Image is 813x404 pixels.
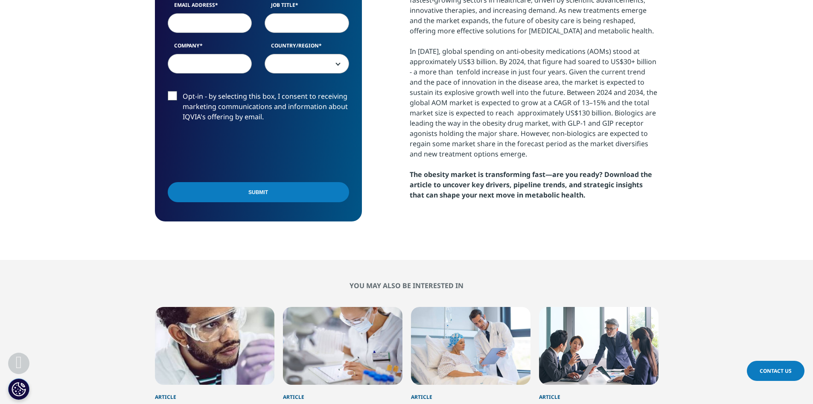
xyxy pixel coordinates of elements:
label: Job Title [265,1,349,13]
label: Country/Region [265,42,349,54]
input: Submit [168,182,349,202]
span: Contact Us [760,367,792,375]
h2: You may also be interested in [155,281,659,290]
div: Article [155,385,274,401]
div: Article [283,385,402,401]
button: Cookies Settings [8,378,29,400]
label: Email Address [168,1,252,13]
div: Article [539,385,659,401]
iframe: reCAPTCHA [168,136,297,169]
div: Article [411,385,530,401]
label: Opt-in - by selecting this box, I consent to receiving marketing communications and information a... [168,91,349,127]
strong: The obesity market is transforming fast—are you ready? Download the article to uncover key driver... [410,170,652,200]
label: Company [168,42,252,54]
a: Contact Us [747,361,804,381]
